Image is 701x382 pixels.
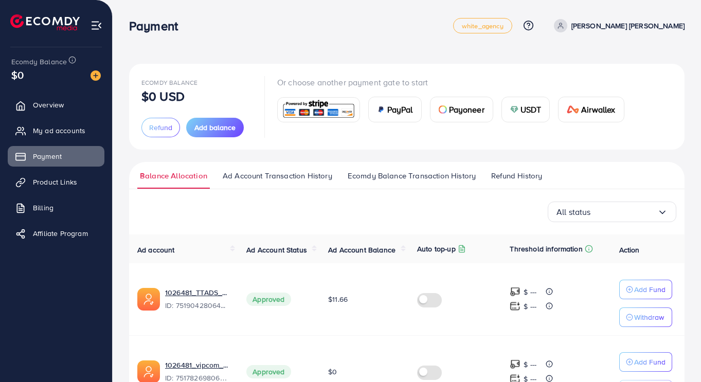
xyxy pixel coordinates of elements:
[510,243,582,255] p: Threshold information
[550,19,685,32] a: [PERSON_NAME] [PERSON_NAME]
[328,367,337,377] span: $0
[328,245,396,255] span: Ad Account Balance
[524,358,536,371] p: $ ---
[246,293,291,306] span: Approved
[558,97,624,122] a: cardAirwallex
[591,204,657,220] input: Search for option
[165,287,230,311] div: <span class='underline'>1026481_TTADS_Hien_1750663705167</span></br>7519042806401204232
[141,90,185,102] p: $0 USD
[556,204,591,220] span: All status
[246,365,291,378] span: Approved
[11,57,67,67] span: Ecomdy Balance
[453,18,512,33] a: white_agency
[33,125,85,136] span: My ad accounts
[510,301,520,312] img: top-up amount
[510,359,520,370] img: top-up amount
[8,120,104,141] a: My ad accounts
[165,360,230,370] a: 1026481_vipcom_videoAds_1750380509111
[11,67,24,82] span: $0
[223,170,332,181] span: Ad Account Transaction History
[33,100,64,110] span: Overview
[520,103,542,116] span: USDT
[8,172,104,192] a: Product Links
[10,14,80,30] img: logo
[165,300,230,311] span: ID: 7519042806401204232
[141,78,197,87] span: Ecomdy Balance
[548,202,676,222] div: Search for option
[149,122,172,133] span: Refund
[524,300,536,313] p: $ ---
[328,294,348,304] span: $11.66
[567,105,579,114] img: card
[387,103,413,116] span: PayPal
[524,286,536,298] p: $ ---
[194,122,236,133] span: Add balance
[634,311,664,323] p: Withdraw
[501,97,550,122] a: cardUSDT
[33,151,62,161] span: Payment
[634,356,666,368] p: Add Fund
[91,20,102,31] img: menu
[377,105,385,114] img: card
[33,228,88,239] span: Affiliate Program
[277,97,360,122] a: card
[141,118,180,137] button: Refund
[137,288,160,311] img: ic-ads-acc.e4c84228.svg
[281,99,356,121] img: card
[581,103,615,116] span: Airwallex
[462,23,504,29] span: white_agency
[348,170,476,181] span: Ecomdy Balance Transaction History
[186,118,244,137] button: Add balance
[140,170,207,181] span: Balance Allocation
[571,20,685,32] p: [PERSON_NAME] [PERSON_NAME]
[510,286,520,297] img: top-up amount
[439,105,447,114] img: card
[619,280,672,299] button: Add Fund
[634,283,666,296] p: Add Fund
[491,170,542,181] span: Refund History
[430,97,493,122] a: cardPayoneer
[8,197,104,218] a: Billing
[33,203,53,213] span: Billing
[8,146,104,167] a: Payment
[246,245,307,255] span: Ad Account Status
[619,352,672,372] button: Add Fund
[510,105,518,114] img: card
[91,70,101,81] img: image
[657,336,693,374] iframe: Chat
[417,243,456,255] p: Auto top-up
[8,95,104,115] a: Overview
[129,19,186,33] h3: Payment
[619,245,640,255] span: Action
[277,76,633,88] p: Or choose another payment gate to start
[33,177,77,187] span: Product Links
[368,97,422,122] a: cardPayPal
[619,307,672,327] button: Withdraw
[449,103,484,116] span: Payoneer
[137,245,175,255] span: Ad account
[165,287,230,298] a: 1026481_TTADS_Hien_1750663705167
[8,223,104,244] a: Affiliate Program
